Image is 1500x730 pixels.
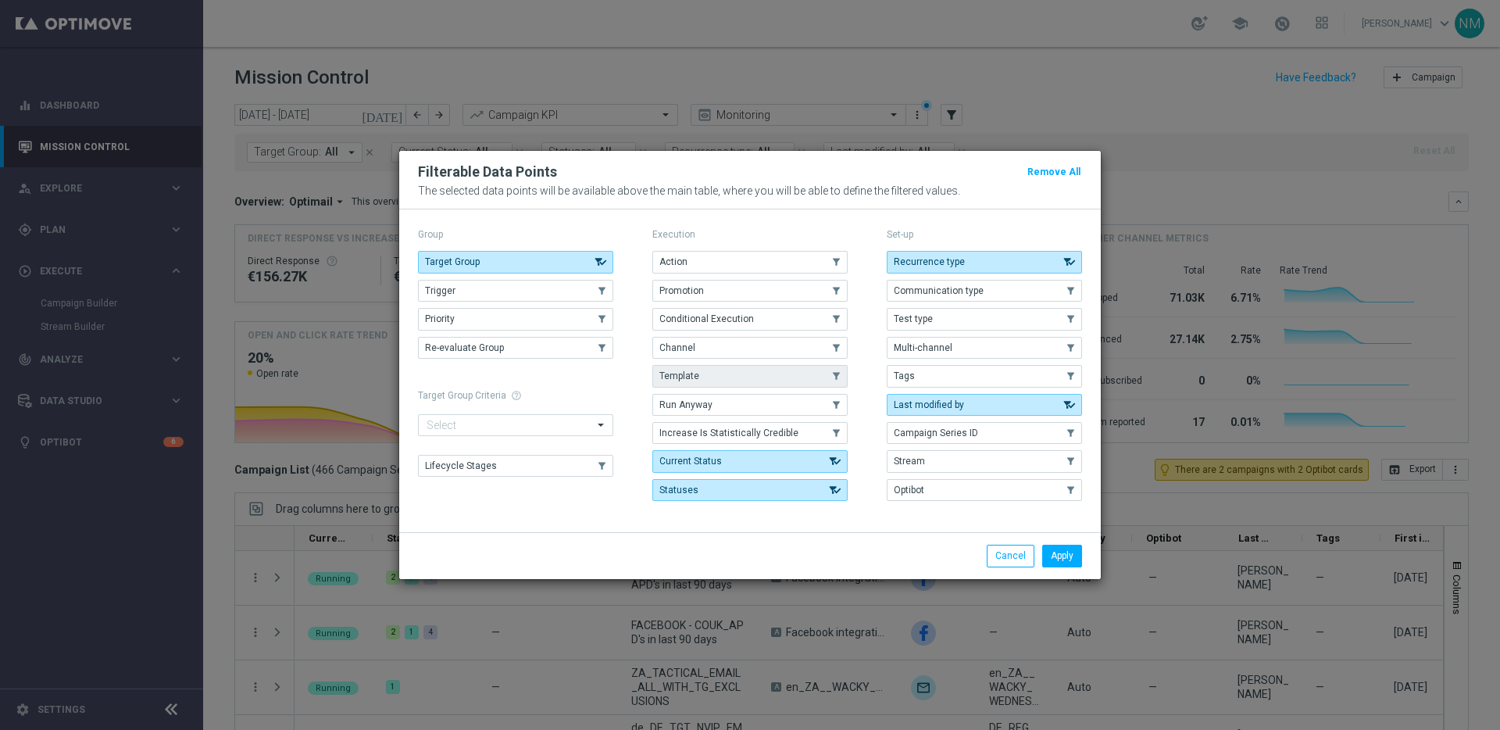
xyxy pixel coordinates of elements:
[418,455,613,477] button: Lifecycle Stages
[659,342,695,353] span: Channel
[418,228,613,241] p: Group
[987,545,1034,567] button: Cancel
[1026,163,1082,181] button: Remove All
[887,394,1082,416] button: Last modified by
[418,390,613,401] h1: Target Group Criteria
[659,285,704,296] span: Promotion
[894,313,933,324] span: Test type
[652,365,848,387] button: Template
[652,308,848,330] button: Conditional Execution
[887,280,1082,302] button: Communication type
[887,337,1082,359] button: Multi-channel
[418,163,557,181] h2: Filterable Data Points
[894,456,925,467] span: Stream
[659,485,698,496] span: Statuses
[894,256,965,267] span: Recurrence type
[652,280,848,302] button: Promotion
[659,256,687,267] span: Action
[425,342,504,353] span: Re-evaluate Group
[425,256,480,267] span: Target Group
[894,285,984,296] span: Communication type
[425,313,455,324] span: Priority
[894,342,952,353] span: Multi-channel
[659,313,754,324] span: Conditional Execution
[659,456,722,467] span: Current Status
[652,228,848,241] p: Execution
[887,422,1082,444] button: Campaign Series ID
[887,450,1082,472] button: Stream
[659,370,699,381] span: Template
[894,399,964,410] span: Last modified by
[659,428,798,438] span: Increase Is Statistically Credible
[894,370,915,381] span: Tags
[418,337,613,359] button: Re-evaluate Group
[425,460,497,471] span: Lifecycle Stages
[1042,545,1082,567] button: Apply
[418,184,1082,197] p: The selected data points will be available above the main table, where you will be able to define...
[894,428,978,438] span: Campaign Series ID
[652,337,848,359] button: Channel
[887,308,1082,330] button: Test type
[894,485,924,496] span: Optibot
[418,251,613,273] button: Target Group
[418,280,613,302] button: Trigger
[887,228,1082,241] p: Set-up
[418,308,613,330] button: Priority
[652,450,848,472] button: Current Status
[887,251,1082,273] button: Recurrence type
[652,422,848,444] button: Increase Is Statistically Credible
[652,394,848,416] button: Run Anyway
[659,399,712,410] span: Run Anyway
[511,390,522,401] span: help_outline
[425,285,455,296] span: Trigger
[652,251,848,273] button: Action
[887,365,1082,387] button: Tags
[887,479,1082,501] button: Optibot
[652,479,848,501] button: Statuses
